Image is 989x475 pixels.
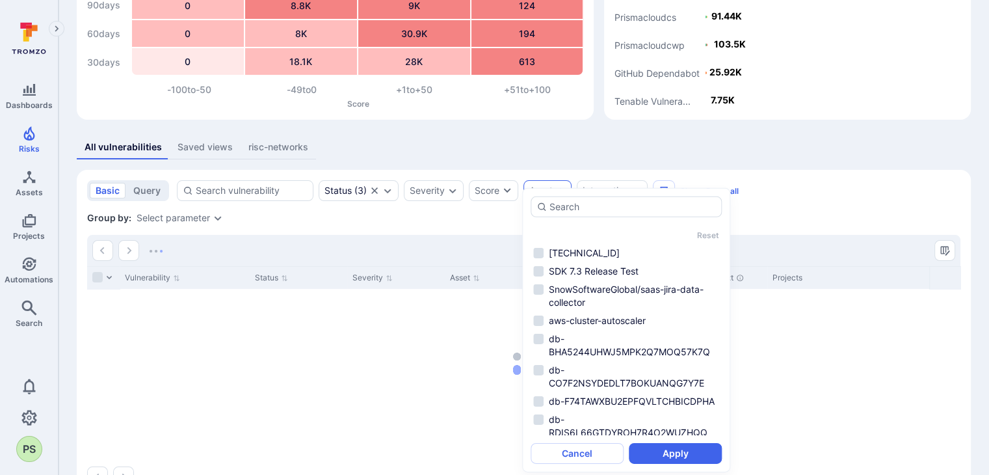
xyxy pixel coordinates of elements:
[471,48,583,75] div: 613
[531,362,722,391] li: db-CO7F2NSYDEDLT7BOKUANQG7Y7E
[358,20,470,47] div: 30.9K
[583,185,629,196] button: Integration
[697,230,719,240] button: Reset
[16,318,42,328] span: Search
[469,180,518,201] button: Score
[410,185,445,196] button: Severity
[475,184,499,197] div: Score
[127,183,166,198] button: query
[531,197,722,464] div: autocomplete options
[711,10,742,21] text: 91.44K
[555,185,566,196] button: Expand dropdown
[196,184,308,197] input: Search vulnerability
[6,100,53,110] span: Dashboards
[133,83,245,96] div: -100 to -50
[934,240,955,261] button: Manage columns
[324,185,367,196] button: Status(3)
[118,240,139,261] button: Go to the next page
[382,185,393,196] button: Expand dropdown
[245,83,358,96] div: -49 to 0
[653,180,675,201] button: Filters
[614,11,676,22] text: Prismacloudcs
[531,282,722,310] li: SnowSoftwareGlobal/saas-jira-data-collector
[358,83,471,96] div: +1 to +50
[213,213,223,223] button: Expand dropdown
[450,273,480,283] button: Sort by Asset
[133,99,583,109] p: Score
[549,200,716,213] input: Search
[150,250,163,252] img: Loading...
[132,20,244,47] div: 0
[245,48,357,75] div: 18.1K
[49,21,64,36] button: Expand navigation menu
[87,211,131,224] span: Group by:
[132,48,244,75] div: 0
[52,23,61,34] i: Expand navigation menu
[529,185,553,196] button: Asset
[87,49,126,75] div: 30 days
[614,67,700,78] text: GitHub Dependabot
[137,213,223,223] div: grouping parameters
[255,273,288,283] button: Sort by Status
[125,273,180,283] button: Sort by Vulnerability
[92,272,103,282] span: Select all rows
[16,187,43,197] span: Assets
[90,183,125,198] button: basic
[471,83,583,96] div: +51 to +100
[137,213,210,223] button: Select parameter
[13,231,45,241] span: Projects
[531,313,722,329] li: aws-cluster-autoscaler
[85,141,162,154] div: All vulnerabilities
[245,20,357,47] div: 8K
[87,21,126,47] div: 60 days
[531,394,722,409] li: db-F74TAWXBU2EPFQVLTCHBICDPHA
[77,135,971,159] div: assets tabs
[248,141,308,154] div: risc-networks
[178,141,233,154] div: Saved views
[711,94,735,105] text: 7.75K
[736,274,744,282] div: Automatically discovered context associated with the asset
[471,20,583,47] div: 194
[706,186,739,196] button: Reset all
[614,95,691,106] text: Tenable Vulnera...
[772,272,937,284] div: Projects
[709,66,742,77] text: 25.92K
[614,39,685,50] text: Prismacloudcwp
[16,436,42,462] div: Prashnth Sankaran
[631,185,642,196] button: Expand dropdown
[324,185,367,196] div: ( 3 )
[16,436,42,462] button: PS
[369,185,380,196] button: Clear selection
[680,186,701,196] button: Show
[629,443,722,464] button: Apply
[531,331,722,360] li: db-BHA5244UHWJ5MPK2Q7MOQ57K7Q
[531,264,722,279] li: SDK 7.3 Release Test
[447,185,458,196] button: Expand dropdown
[352,273,393,283] button: Sort by Severity
[714,38,746,49] text: 103.5K
[92,240,113,261] button: Go to the previous page
[19,144,40,154] span: Risks
[358,48,470,75] div: 28K
[324,185,352,196] div: Status
[531,411,722,440] li: db-RDIS6L66GTDYROH7R4O2WUZHQQ
[531,443,624,464] button: Cancel
[531,245,722,261] li: [TECHNICAL_ID]
[5,275,53,284] span: Automations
